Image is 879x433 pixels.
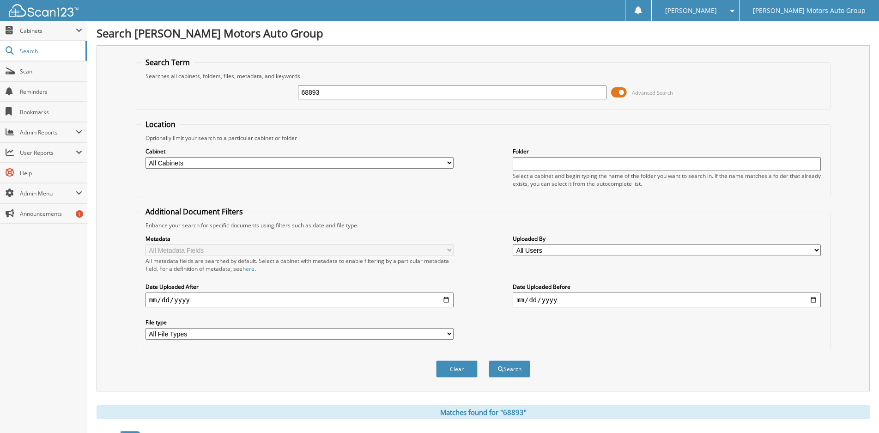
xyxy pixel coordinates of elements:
[141,119,180,129] legend: Location
[20,189,76,197] span: Admin Menu
[489,360,530,378] button: Search
[141,134,826,142] div: Optionally limit your search to a particular cabinet or folder
[141,72,826,80] div: Searches all cabinets, folders, files, metadata, and keywords
[513,147,821,155] label: Folder
[97,25,870,41] h1: Search [PERSON_NAME] Motors Auto Group
[513,235,821,243] label: Uploaded By
[141,57,194,67] legend: Search Term
[753,8,866,13] span: [PERSON_NAME] Motors Auto Group
[20,27,76,35] span: Cabinets
[145,283,454,291] label: Date Uploaded After
[145,235,454,243] label: Metadata
[20,169,82,177] span: Help
[665,8,717,13] span: [PERSON_NAME]
[141,207,248,217] legend: Additional Document Filters
[9,4,79,17] img: scan123-logo-white.svg
[145,318,454,326] label: File type
[20,88,82,96] span: Reminders
[513,172,821,188] div: Select a cabinet and begin typing the name of the folder you want to search in. If the name match...
[20,67,82,75] span: Scan
[20,210,82,218] span: Announcements
[436,360,478,378] button: Clear
[20,47,81,55] span: Search
[632,89,673,96] span: Advanced Search
[145,293,454,307] input: start
[20,128,76,136] span: Admin Reports
[76,210,83,218] div: 1
[513,293,821,307] input: end
[242,265,255,273] a: here
[145,257,454,273] div: All metadata fields are searched by default. Select a cabinet with metadata to enable filtering b...
[20,149,76,157] span: User Reports
[20,108,82,116] span: Bookmarks
[97,405,870,419] div: Matches found for "68893"
[513,283,821,291] label: Date Uploaded Before
[145,147,454,155] label: Cabinet
[141,221,826,229] div: Enhance your search for specific documents using filters such as date and file type.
